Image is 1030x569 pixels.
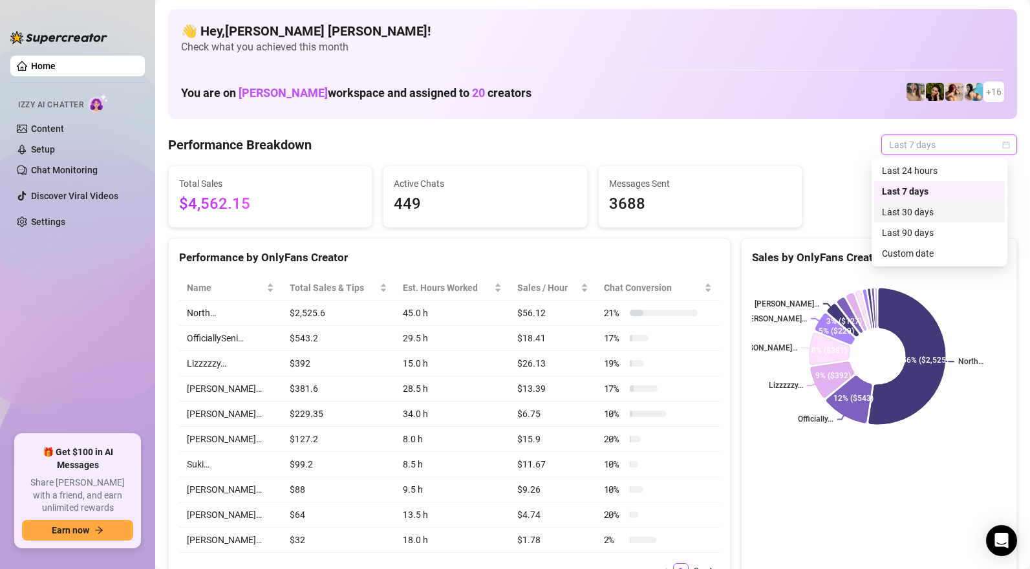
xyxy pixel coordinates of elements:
[604,356,625,370] span: 19 %
[769,381,803,391] text: Lizzzzzy…
[609,177,791,191] span: Messages Sent
[282,275,396,301] th: Total Sales & Tips
[395,528,510,553] td: 18.0 h
[282,528,396,553] td: $32
[742,314,807,323] text: [PERSON_NAME]…
[31,191,118,201] a: Discover Viral Videos
[604,457,625,471] span: 10 %
[282,402,396,427] td: $229.35
[282,301,396,326] td: $2,525.6
[187,281,264,295] span: Name
[31,144,55,155] a: Setup
[179,502,282,528] td: [PERSON_NAME]…
[179,427,282,452] td: [PERSON_NAME]…
[874,181,1005,202] div: Last 7 days
[510,326,596,351] td: $18.41
[510,452,596,477] td: $11.67
[179,376,282,402] td: [PERSON_NAME]…
[395,376,510,402] td: 28.5 h
[181,86,531,100] h1: You are on workspace and assigned to creators
[22,446,133,471] span: 🎁 Get $100 in AI Messages
[282,351,396,376] td: $392
[395,427,510,452] td: 8.0 h
[179,528,282,553] td: [PERSON_NAME]…
[395,477,510,502] td: 9.5 h
[395,502,510,528] td: 13.5 h
[31,165,98,175] a: Chat Monitoring
[181,40,1004,54] span: Check what you achieved this month
[945,83,963,101] img: North (@northnattfree)
[395,452,510,477] td: 8.5 h
[394,192,576,217] span: 449
[517,281,578,295] span: Sales / Hour
[907,83,925,101] img: emilylou (@emilyylouu)
[10,31,107,44] img: logo-BBDzfeDw.svg
[604,306,625,320] span: 21 %
[510,275,596,301] th: Sales / Hour
[179,477,282,502] td: [PERSON_NAME]…
[282,502,396,528] td: $64
[882,184,997,199] div: Last 7 days
[472,86,485,100] span: 20
[282,326,396,351] td: $543.2
[510,351,596,376] td: $26.13
[604,281,702,295] span: Chat Conversion
[18,99,83,111] span: Izzy AI Chatter
[755,299,819,308] text: [PERSON_NAME]…
[168,136,312,154] h4: Performance Breakdown
[604,533,625,547] span: 2 %
[179,192,361,217] span: $4,562.15
[882,226,997,240] div: Last 90 days
[889,135,1009,155] span: Last 7 days
[239,86,328,100] span: [PERSON_NAME]
[89,94,109,113] img: AI Chatter
[510,427,596,452] td: $15.9
[395,351,510,376] td: 15.0 h
[31,61,56,71] a: Home
[510,502,596,528] td: $4.74
[874,202,1005,222] div: Last 30 days
[1002,141,1010,149] span: calendar
[510,477,596,502] td: $9.26
[290,281,378,295] span: Total Sales & Tips
[510,402,596,427] td: $6.75
[604,331,625,345] span: 17 %
[733,343,797,352] text: [PERSON_NAME]…
[926,83,944,101] img: playfuldimples (@playfuldimples)
[395,402,510,427] td: 34.0 h
[52,525,89,535] span: Earn now
[282,427,396,452] td: $127.2
[958,358,983,367] text: North…
[94,526,103,535] span: arrow-right
[282,376,396,402] td: $381.6
[965,83,983,101] img: North (@northnattvip)
[179,249,720,266] div: Performance by OnlyFans Creator
[282,452,396,477] td: $99.2
[874,160,1005,181] div: Last 24 hours
[394,177,576,191] span: Active Chats
[609,192,791,217] span: 3688
[31,217,65,227] a: Settings
[874,222,1005,243] div: Last 90 days
[882,205,997,219] div: Last 30 days
[403,281,491,295] div: Est. Hours Worked
[179,301,282,326] td: North…
[604,407,625,421] span: 10 %
[510,528,596,553] td: $1.78
[798,415,833,424] text: Officially...
[752,249,1006,266] div: Sales by OnlyFans Creator
[604,381,625,396] span: 17 %
[986,525,1017,556] div: Open Intercom Messenger
[874,243,1005,264] div: Custom date
[882,246,997,261] div: Custom date
[604,432,625,446] span: 20 %
[179,275,282,301] th: Name
[22,477,133,515] span: Share [PERSON_NAME] with a friend, and earn unlimited rewards
[596,275,720,301] th: Chat Conversion
[181,22,1004,40] h4: 👋 Hey, [PERSON_NAME] [PERSON_NAME] !
[31,123,64,134] a: Content
[510,376,596,402] td: $13.39
[986,85,1002,99] span: + 16
[179,351,282,376] td: Lizzzzzy…
[882,164,997,178] div: Last 24 hours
